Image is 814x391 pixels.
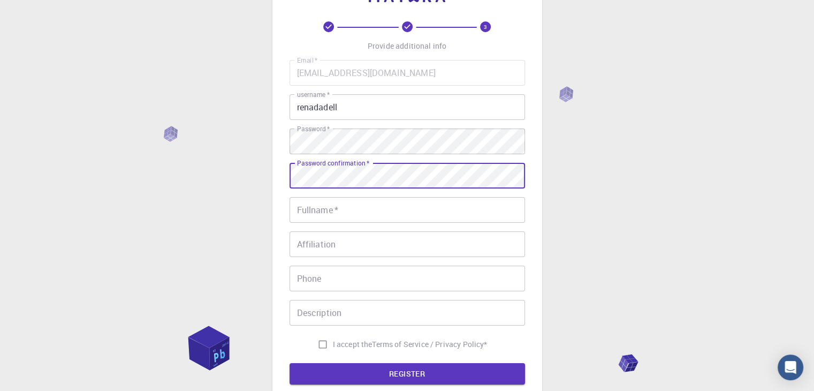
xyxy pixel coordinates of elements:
a: Terms of Service / Privacy Policy* [372,339,487,350]
label: Password confirmation [297,159,369,168]
p: Terms of Service / Privacy Policy * [372,339,487,350]
button: REGISTER [290,363,525,385]
text: 3 [484,23,487,31]
label: Password [297,124,330,133]
div: Open Intercom Messenger [778,355,803,380]
label: Email [297,56,317,65]
span: I accept the [333,339,372,350]
label: username [297,90,330,99]
p: Provide additional info [368,41,446,51]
